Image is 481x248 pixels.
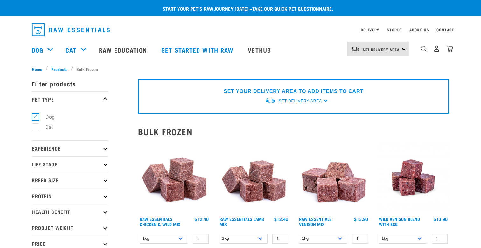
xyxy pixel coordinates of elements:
img: Venison Egg 1616 [377,142,450,214]
div: $12.40 [274,217,288,222]
img: van-moving.png [351,46,359,52]
label: Cat [35,123,56,131]
p: Product Weight [32,220,108,236]
img: home-icon@2x.png [446,45,453,52]
a: Raw Essentials Venison Mix [299,218,332,225]
p: Health Benefit [32,204,108,220]
img: 1113 RE Venison Mix 01 [297,142,370,214]
img: home-icon-1@2x.png [421,46,427,52]
img: Pile Of Cubed Chicken Wild Meat Mix [138,142,210,214]
div: $13.90 [354,217,368,222]
img: ?1041 RE Lamb Mix 01 [218,142,290,214]
input: 1 [193,234,209,244]
span: Set Delivery Area [363,48,400,50]
a: Contact [436,29,454,31]
h2: Bulk Frozen [138,127,449,137]
a: take our quick pet questionnaire. [252,7,333,10]
a: About Us [409,29,429,31]
a: Stores [387,29,402,31]
p: Filter products [32,76,108,91]
p: SET YOUR DELIVERY AREA TO ADD ITEMS TO CART [224,88,363,95]
p: Life Stage [32,156,108,172]
img: van-moving.png [265,97,275,104]
div: $13.90 [434,217,448,222]
a: Raw Essentials Lamb Mix [220,218,264,225]
p: Protein [32,188,108,204]
p: Breed Size [32,172,108,188]
a: Dog [32,45,43,55]
span: Home [32,66,42,72]
a: Wild Venison Blend with Egg [379,218,420,225]
a: Products [48,66,71,72]
img: user.png [433,45,440,52]
a: Vethub [241,37,279,63]
span: Set Delivery Area [279,99,322,103]
input: 1 [432,234,448,244]
nav: breadcrumbs [32,66,449,72]
input: 1 [272,234,288,244]
span: Products [51,66,67,72]
a: Home [32,66,46,72]
nav: dropdown navigation [27,21,454,39]
div: $12.40 [195,217,209,222]
p: Pet Type [32,91,108,107]
input: 1 [352,234,368,244]
a: Raw Education [93,37,155,63]
a: Cat [66,45,76,55]
a: Raw Essentials Chicken & Wild Mix [140,218,180,225]
a: Delivery [361,29,379,31]
label: Dog [35,113,57,121]
p: Experience [32,140,108,156]
img: Raw Essentials Logo [32,23,110,36]
a: Get started with Raw [155,37,241,63]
